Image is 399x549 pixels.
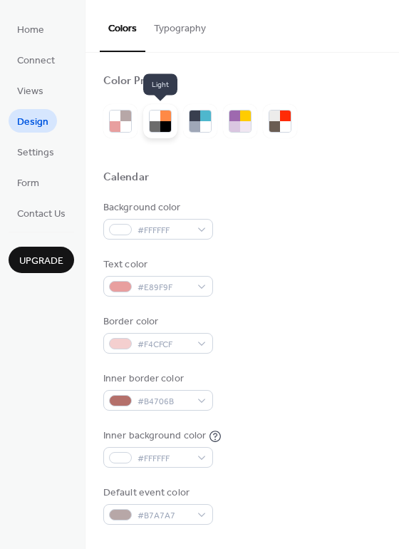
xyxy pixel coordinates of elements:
span: Form [17,176,39,191]
span: Views [17,84,43,99]
a: Form [9,170,48,194]
div: Border color [103,314,210,329]
div: Background color [103,200,210,215]
span: Connect [17,53,55,68]
div: Default event color [103,486,210,501]
div: Inner background color [103,429,206,443]
span: #FFFFFF [138,223,190,238]
div: Inner border color [103,371,210,386]
a: Contact Us [9,201,74,225]
div: Text color [103,257,210,272]
div: Calendar [103,170,149,185]
span: Home [17,23,44,38]
a: Connect [9,48,63,71]
span: #B7A7A7 [138,508,190,523]
span: Upgrade [19,254,63,269]
span: Light [143,74,177,96]
button: Upgrade [9,247,74,273]
span: Settings [17,145,54,160]
span: #E89F9F [138,280,190,295]
div: Color Presets [103,74,172,89]
span: #F4CFCF [138,337,190,352]
span: #FFFFFF [138,451,190,466]
a: Design [9,109,57,133]
a: Home [9,17,53,41]
span: #B4706B [138,394,190,409]
span: Design [17,115,48,130]
a: Settings [9,140,63,163]
span: Contact Us [17,207,66,222]
a: Views [9,78,52,102]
